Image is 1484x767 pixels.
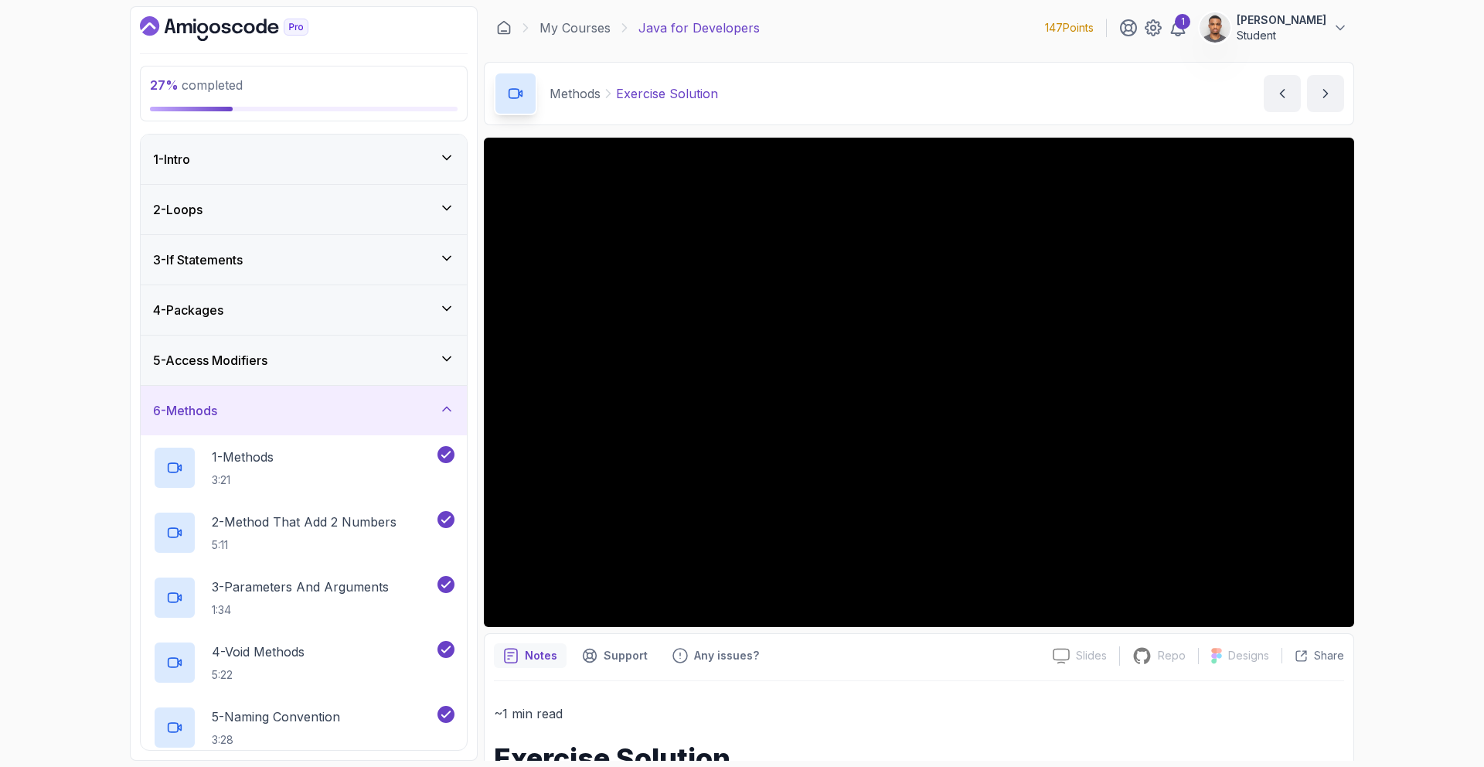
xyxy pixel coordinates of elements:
p: Slides [1076,648,1107,663]
p: 5:22 [212,667,305,683]
p: Exercise Solution [616,84,718,103]
a: 1 [1169,19,1187,37]
button: 4-Packages [141,285,467,335]
p: 3:21 [212,472,274,488]
p: [PERSON_NAME] [1237,12,1326,28]
a: Dashboard [496,20,512,36]
button: 2-Loops [141,185,467,234]
button: next content [1307,75,1344,112]
button: 3-Parameters And Arguments1:34 [153,576,454,619]
p: Any issues? [694,648,759,663]
button: notes button [494,643,567,668]
p: 147 Points [1045,20,1094,36]
p: 5 - Naming Convention [212,707,340,726]
p: 1:34 [212,602,389,618]
p: Repo [1158,648,1186,663]
p: 1 - Methods [212,448,274,466]
h3: 2 - Loops [153,200,203,219]
button: previous content [1264,75,1301,112]
button: 1-Intro [141,135,467,184]
p: Notes [525,648,557,663]
h3: 3 - If Statements [153,251,243,269]
p: Methods [550,84,601,103]
span: completed [150,77,243,93]
p: 2 - Method That Add 2 Numbers [212,513,397,531]
h3: 1 - Intro [153,150,190,169]
button: 4-Void Methods5:22 [153,641,454,684]
p: Designs [1228,648,1269,663]
a: My Courses [539,19,611,37]
button: 1-Methods3:21 [153,446,454,489]
p: Java for Developers [638,19,760,37]
p: Student [1237,28,1326,43]
span: 27 % [150,77,179,93]
div: 1 [1175,14,1190,29]
p: ~1 min read [494,703,1344,724]
p: 5:11 [212,537,397,553]
button: 5-Naming Convention3:28 [153,706,454,749]
img: user profile image [1200,13,1230,43]
button: user profile image[PERSON_NAME]Student [1200,12,1348,43]
h3: 4 - Packages [153,301,223,319]
a: Dashboard [140,16,344,41]
h3: 5 - Access Modifiers [153,351,267,370]
button: Support button [573,643,657,668]
p: 3:28 [212,732,340,748]
button: 2-Method That Add 2 Numbers5:11 [153,511,454,554]
button: Feedback button [663,643,768,668]
p: 4 - Void Methods [212,643,305,661]
button: Share [1281,648,1344,663]
h3: 6 - Methods [153,401,217,420]
p: Share [1314,648,1344,663]
p: 3 - Parameters And Arguments [212,578,389,596]
button: 3-If Statements [141,235,467,285]
p: Support [604,648,648,663]
button: 6-Methods [141,386,467,435]
button: 5-Access Modifiers [141,336,467,385]
iframe: 7 - Exercise Solution [484,138,1354,627]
